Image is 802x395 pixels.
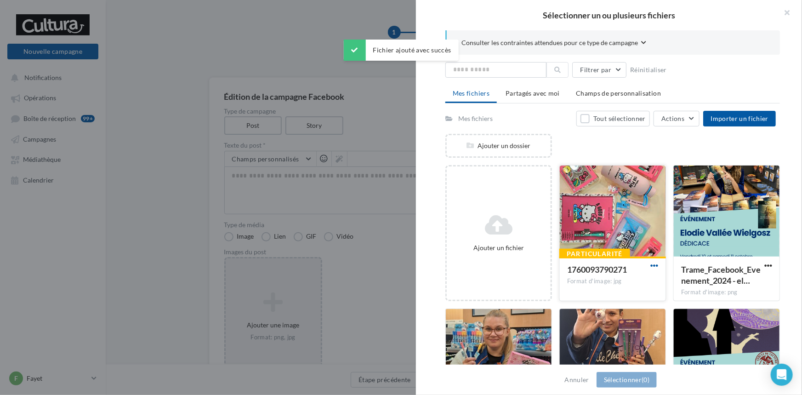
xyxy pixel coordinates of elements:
span: 1760093790271 [567,264,627,275]
button: Sélectionner(0) [597,372,657,388]
button: Importer un fichier [703,111,776,126]
button: Tout sélectionner [576,111,650,126]
span: Importer un fichier [711,114,768,122]
button: Actions [654,111,700,126]
span: Mes fichiers [453,89,489,97]
button: Filtrer par [572,62,626,78]
div: Particularité [559,249,630,259]
button: Annuler [561,374,593,385]
h2: Sélectionner un ou plusieurs fichiers [431,11,787,19]
span: Champs de personnalisation [576,89,661,97]
div: Mes fichiers [458,114,493,123]
span: (0) [642,376,649,384]
div: Ajouter un dossier [447,141,551,150]
span: Actions [661,114,684,122]
div: Format d'image: png [681,288,772,297]
div: Open Intercom Messenger [771,364,793,386]
div: Ajouter un fichier [450,243,547,252]
span: Trame_Facebook_Evenement_2024 - elodie_vallee2025 [681,264,761,286]
button: Consulter les contraintes attendues pour ce type de campagne [461,38,646,49]
span: Partagés avec moi [506,89,560,97]
button: Réinitialiser [626,64,671,75]
span: Consulter les contraintes attendues pour ce type de campagne [461,38,638,47]
div: Fichier ajouté avec succès [343,40,458,61]
div: Format d'image: jpg [567,277,658,286]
